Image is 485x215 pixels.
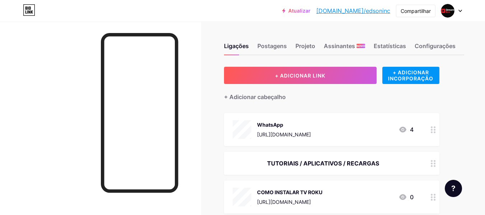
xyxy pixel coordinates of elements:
font: [URL][DOMAIN_NAME] [257,199,311,205]
font: Configurações [415,42,456,50]
font: Postagens [257,42,287,50]
font: Projeto [295,42,315,50]
font: TUTORIAIS / APLICATIVOS / RECARGAS [267,160,379,167]
img: Edson Inácio [441,4,454,18]
font: [URL][DOMAIN_NAME] [257,131,311,137]
button: + ADICIONAR LINK [224,67,377,84]
font: Assinantes [324,42,355,50]
font: Atualizar [288,8,311,14]
font: Ligações [224,42,249,50]
font: WhatsApp [257,122,283,128]
font: NOVO [356,44,365,48]
font: Compartilhar [401,8,431,14]
font: 0 [410,193,414,201]
font: COMO INSTALAR TV ROKU [257,189,322,195]
font: + ADICIONAR LINK [275,73,325,79]
font: 4 [410,126,414,133]
font: Estatísticas [374,42,406,50]
a: [DOMAIN_NAME]/edsoninc [316,6,390,15]
font: + ADICIONAR INCORPORAÇÃO [388,69,433,81]
font: + Adicionar cabeçalho [224,93,286,101]
font: [DOMAIN_NAME]/edsoninc [316,7,390,14]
